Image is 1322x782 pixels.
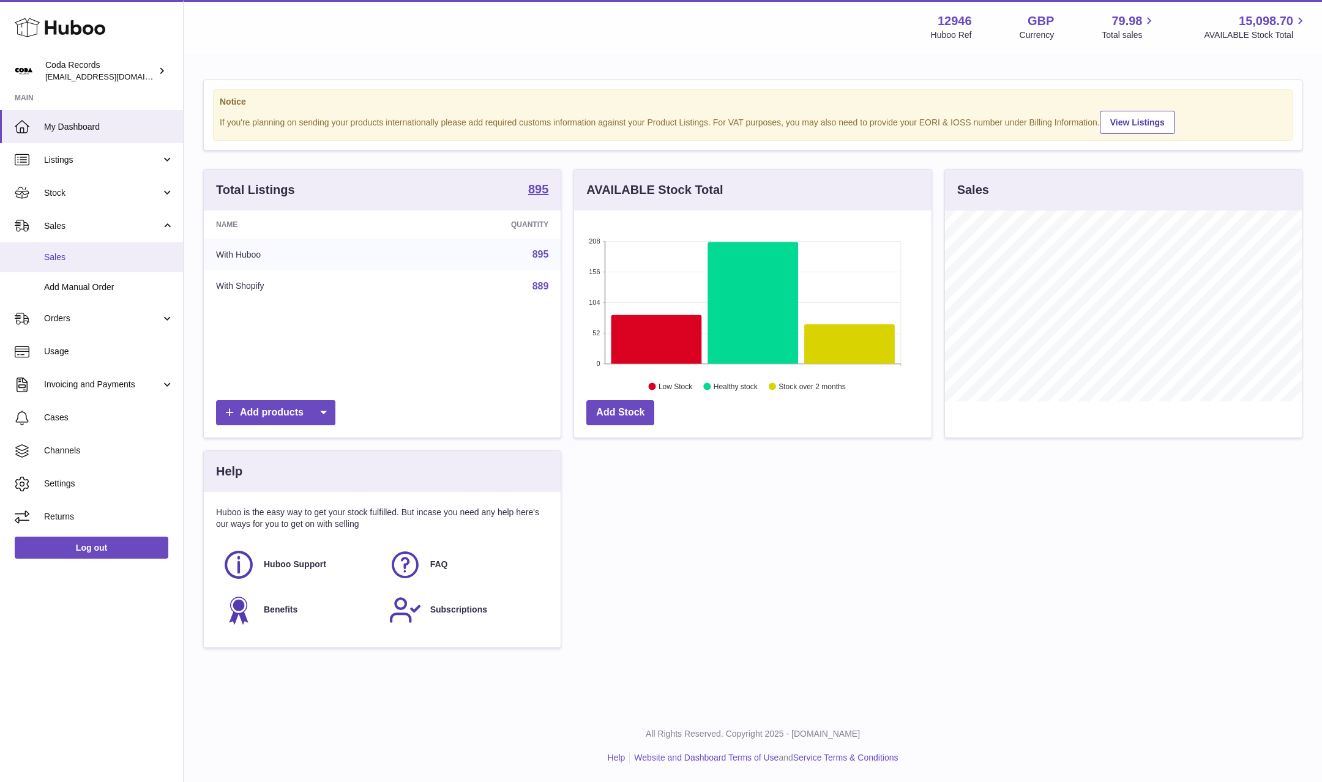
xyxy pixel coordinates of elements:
[216,400,335,425] a: Add products
[938,13,972,29] strong: 12946
[45,72,180,81] span: [EMAIL_ADDRESS][DOMAIN_NAME]
[779,382,846,391] text: Stock over 2 months
[264,559,326,570] span: Huboo Support
[45,59,155,83] div: Coda Records
[659,382,693,391] text: Low Stock
[593,329,600,337] text: 52
[589,299,600,306] text: 104
[608,753,626,762] a: Help
[634,753,779,762] a: Website and Dashboard Terms of Use
[44,478,174,490] span: Settings
[430,604,487,616] span: Subscriptions
[44,121,174,133] span: My Dashboard
[1204,29,1307,41] span: AVAILABLE Stock Total
[1102,29,1156,41] span: Total sales
[586,400,654,425] a: Add Stock
[931,29,972,41] div: Huboo Ref
[44,251,174,263] span: Sales
[1028,13,1054,29] strong: GBP
[528,183,548,198] a: 895
[1204,13,1307,41] a: 15,098.70 AVAILABLE Stock Total
[220,109,1286,134] div: If you're planning on sending your products internationally please add required customs informati...
[44,445,174,456] span: Channels
[44,412,174,423] span: Cases
[44,379,161,390] span: Invoicing and Payments
[430,559,448,570] span: FAQ
[204,210,397,239] th: Name
[216,182,295,198] h3: Total Listings
[532,249,549,259] a: 895
[397,210,561,239] th: Quantity
[1111,13,1142,29] span: 79.98
[193,728,1312,740] p: All Rights Reserved. Copyright 2025 - [DOMAIN_NAME]
[44,187,161,199] span: Stock
[204,239,397,270] td: With Huboo
[714,382,758,391] text: Healthy stock
[389,594,543,627] a: Subscriptions
[597,360,600,367] text: 0
[532,281,549,291] a: 889
[222,548,376,581] a: Huboo Support
[1102,13,1156,41] a: 79.98 Total sales
[44,313,161,324] span: Orders
[264,604,297,616] span: Benefits
[216,463,242,480] h3: Help
[589,237,600,245] text: 208
[44,511,174,523] span: Returns
[1239,13,1293,29] span: 15,098.70
[15,537,168,559] a: Log out
[44,346,174,357] span: Usage
[957,182,989,198] h3: Sales
[44,154,161,166] span: Listings
[44,281,174,293] span: Add Manual Order
[528,183,548,195] strong: 895
[586,182,723,198] h3: AVAILABLE Stock Total
[793,753,898,762] a: Service Terms & Conditions
[1100,111,1175,134] a: View Listings
[216,507,548,530] p: Huboo is the easy way to get your stock fulfilled. But incase you need any help here's our ways f...
[589,268,600,275] text: 156
[630,752,898,764] li: and
[222,594,376,627] a: Benefits
[220,96,1286,108] strong: Notice
[15,62,33,80] img: haz@pcatmedia.com
[1020,29,1055,41] div: Currency
[389,548,543,581] a: FAQ
[204,270,397,302] td: With Shopify
[44,220,161,232] span: Sales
